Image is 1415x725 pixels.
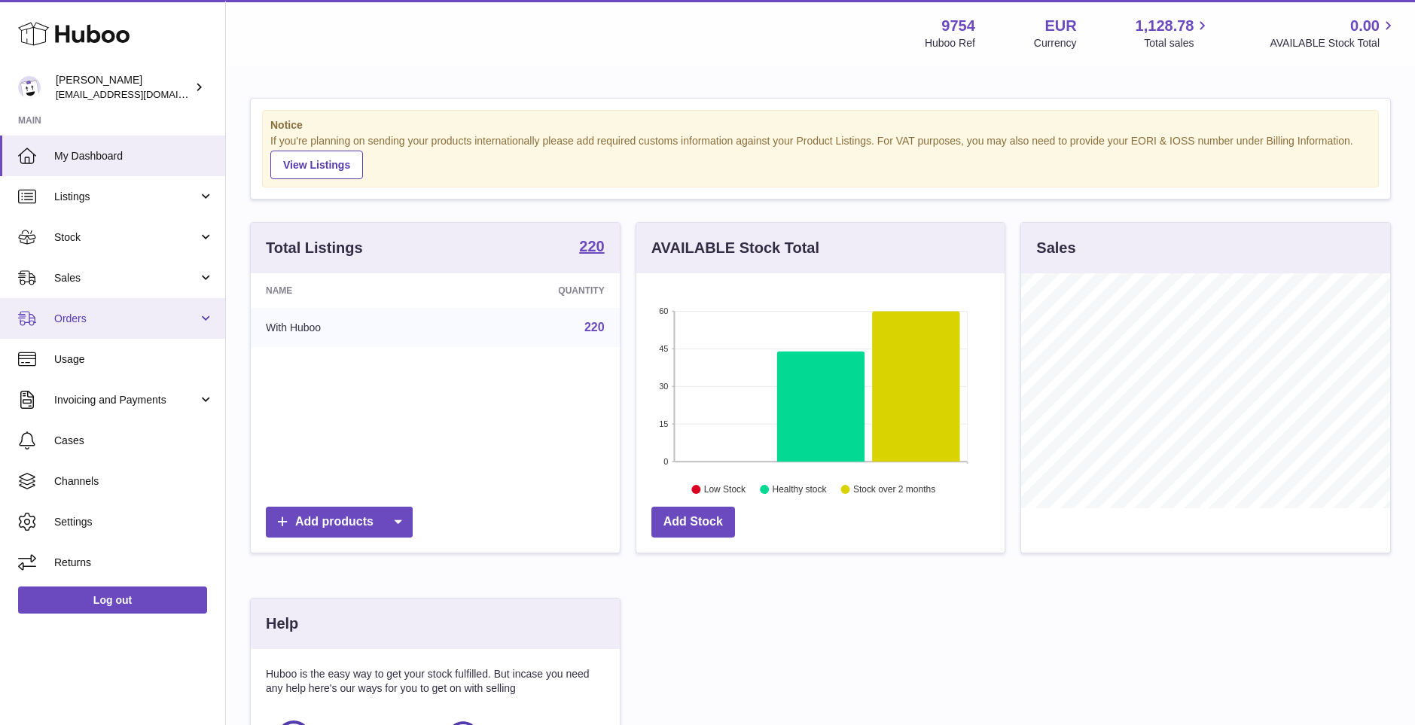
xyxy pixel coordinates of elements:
span: Settings [54,515,214,529]
a: Add products [266,507,413,538]
th: Name [251,273,445,308]
h3: Total Listings [266,238,363,258]
span: Orders [54,312,198,326]
a: 1,128.78 Total sales [1136,16,1212,50]
text: Healthy stock [772,484,827,495]
text: 15 [659,419,668,428]
text: Stock over 2 months [853,484,935,495]
span: Usage [54,352,214,367]
h3: Help [266,614,298,634]
h3: AVAILABLE Stock Total [651,238,819,258]
span: Invoicing and Payments [54,393,198,407]
span: Cases [54,434,214,448]
a: Log out [18,586,207,614]
text: 60 [659,306,668,315]
a: 220 [579,239,604,257]
td: With Huboo [251,308,445,347]
div: [PERSON_NAME] [56,73,191,102]
a: View Listings [270,151,363,179]
span: Channels [54,474,214,489]
strong: EUR [1044,16,1076,36]
span: Listings [54,190,198,204]
span: [EMAIL_ADDRESS][DOMAIN_NAME] [56,88,221,100]
a: Add Stock [651,507,735,538]
span: Sales [54,271,198,285]
th: Quantity [445,273,619,308]
span: Returns [54,556,214,570]
strong: 220 [579,239,604,254]
text: 0 [663,457,668,466]
img: info@fieldsluxury.london [18,76,41,99]
strong: 9754 [941,16,975,36]
span: AVAILABLE Stock Total [1270,36,1397,50]
text: Low Stock [704,484,746,495]
span: Total sales [1144,36,1211,50]
p: Huboo is the easy way to get your stock fulfilled. But incase you need any help here's our ways f... [266,667,605,696]
strong: Notice [270,118,1371,133]
div: If you're planning on sending your products internationally please add required customs informati... [270,134,1371,179]
span: 1,128.78 [1136,16,1194,36]
span: Stock [54,230,198,245]
div: Huboo Ref [925,36,975,50]
span: 0.00 [1350,16,1380,36]
span: My Dashboard [54,149,214,163]
div: Currency [1034,36,1077,50]
h3: Sales [1036,238,1075,258]
a: 220 [584,321,605,334]
text: 30 [659,382,668,391]
text: 45 [659,344,668,353]
a: 0.00 AVAILABLE Stock Total [1270,16,1397,50]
